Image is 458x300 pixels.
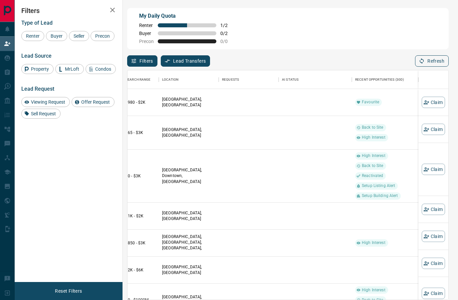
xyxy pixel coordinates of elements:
div: MrLoft [55,64,84,74]
button: Claim [422,204,445,215]
div: Precon [91,31,114,41]
span: Back to Site [359,163,386,169]
span: 0 / 0 [220,39,235,44]
p: My Daily Quota [139,12,235,20]
span: MrLoft [63,66,82,72]
span: High Interest [359,153,388,159]
span: Setup Listing Alert [359,183,398,189]
span: Offer Request [79,99,112,105]
p: $1K - $2K [125,213,155,219]
button: Refresh [415,55,449,67]
p: [GEOGRAPHIC_DATA], [GEOGRAPHIC_DATA] [162,127,215,138]
span: Viewing Request [29,99,68,105]
p: [GEOGRAPHIC_DATA], [GEOGRAPHIC_DATA] [162,210,215,222]
span: Lead Request [21,86,54,92]
button: Lead Transfers [161,55,210,67]
button: Reset Filters [51,285,86,297]
p: [GEOGRAPHIC_DATA], [GEOGRAPHIC_DATA] [162,264,215,276]
span: 0 / 2 [220,31,235,36]
div: AI Status [282,70,299,89]
div: Location [162,70,178,89]
div: Buyer [46,31,67,41]
span: Lead Source [21,53,52,59]
div: Condos [86,64,116,74]
div: Seller [69,31,89,41]
button: Claim [422,97,445,108]
span: Back to Site [359,125,386,130]
button: Claim [422,164,445,175]
div: Location [159,70,219,89]
button: Claim [422,258,445,269]
span: High Interest [359,240,388,246]
button: Claim [422,124,445,135]
div: Property [21,64,54,74]
span: Seller [71,33,87,39]
span: Precon [139,39,154,44]
div: Sell Request [21,109,61,119]
span: Favourite [359,99,382,105]
button: Claim [422,231,445,242]
span: 1 / 2 [220,23,235,28]
div: AI Status [279,70,352,89]
span: Buyer [139,31,154,36]
p: $850 - $3K [125,240,155,246]
div: Search Range [122,70,159,89]
span: Condos [93,66,114,72]
span: Type of Lead [21,20,53,26]
span: Renter [139,23,154,28]
div: Recent Opportunities (30d) [352,70,418,89]
p: $0 - $3K [125,173,155,179]
p: [GEOGRAPHIC_DATA], [GEOGRAPHIC_DATA] [162,97,215,108]
div: Search Range [125,70,151,89]
span: Precon [93,33,112,39]
div: Renter [21,31,44,41]
button: Claim [422,288,445,299]
h2: Filters [21,7,116,15]
span: Renter [24,33,42,39]
div: Viewing Request [21,97,70,107]
span: Buyer [48,33,65,39]
p: $980 - $2K [125,99,155,105]
span: High Interest [359,135,388,140]
div: Requests [222,70,239,89]
p: $2K - $6K [125,267,155,273]
div: Recent Opportunities (30d) [355,70,404,89]
span: Setup Building Alert [359,193,401,199]
span: High Interest [359,287,388,293]
span: Sell Request [29,111,58,116]
p: [GEOGRAPHIC_DATA], [GEOGRAPHIC_DATA], [GEOGRAPHIC_DATA], [GEOGRAPHIC_DATA] [162,234,215,257]
span: Property [29,66,51,72]
span: Reactivated [359,173,386,179]
button: Filters [127,55,157,67]
div: Requests [219,70,279,89]
div: Offer Request [72,97,114,107]
p: [GEOGRAPHIC_DATA], Downtown, [GEOGRAPHIC_DATA] [162,167,215,184]
p: $65 - $3K [125,130,155,136]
